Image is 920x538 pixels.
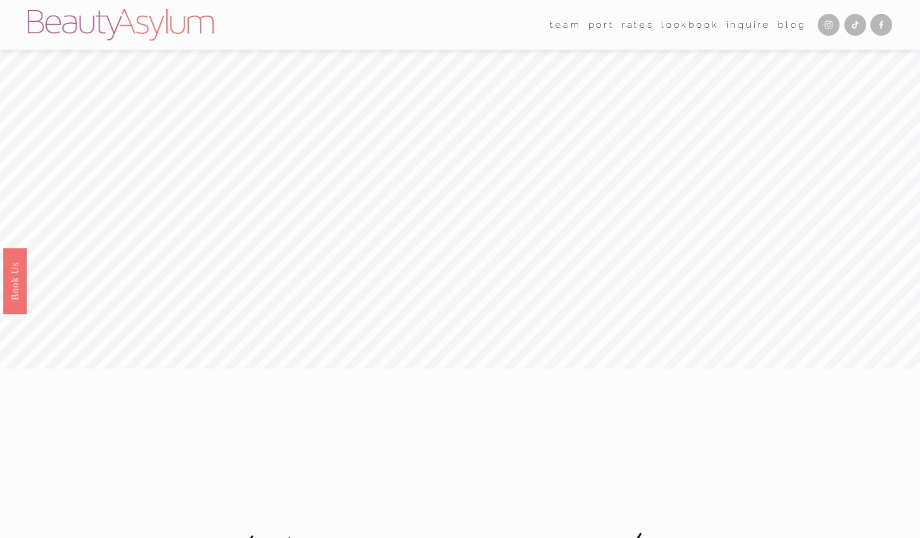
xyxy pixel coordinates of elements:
[3,248,27,313] a: Book Us
[589,16,615,34] a: port
[844,14,866,36] a: TikTok
[818,14,840,36] a: Instagram
[661,16,719,34] a: Lookbook
[870,14,892,36] a: Facebook
[778,16,806,34] a: Blog
[622,16,654,34] a: Rates
[550,17,581,33] span: team
[726,16,771,34] a: Inquire
[550,16,581,34] a: folder dropdown
[28,9,214,41] img: Beauty Asylum | Bridal Hair &amp; Makeup Charlotte &amp; Atlanta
